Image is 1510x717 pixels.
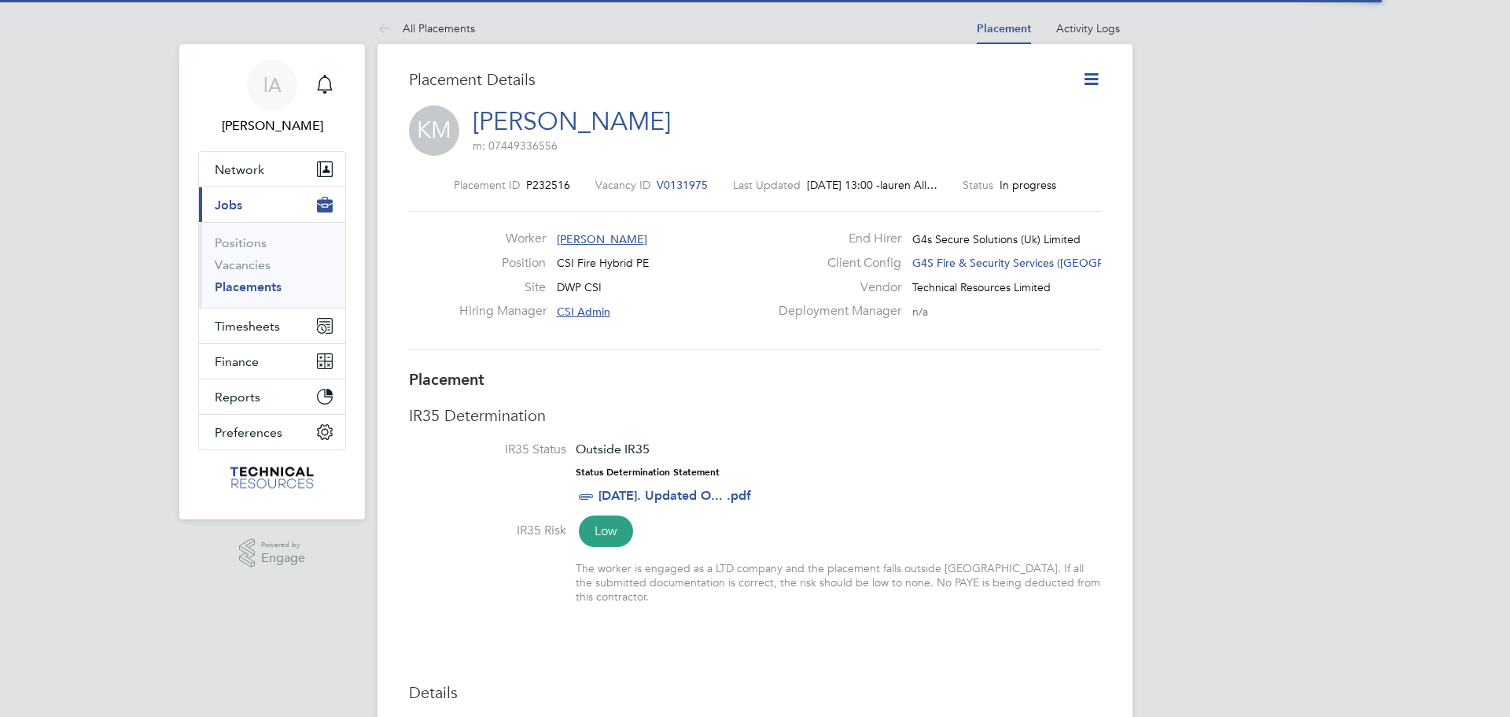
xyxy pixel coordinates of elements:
[557,256,649,270] span: CSI Fire Hybrid PE
[215,354,259,369] span: Finance
[198,60,346,135] a: lA[PERSON_NAME]
[912,232,1081,246] span: G4s Secure Solutions (Uk) Limited
[1000,178,1056,192] span: In progress
[473,139,558,153] span: m: 07449336556
[198,466,346,491] a: Go to home page
[409,69,1058,90] h3: Placement Details
[459,255,546,272] label: Position
[963,178,993,192] label: Status
[977,22,1031,35] a: Placement
[598,488,751,503] a: [DATE]. Updated O... .pdf
[377,21,475,35] a: All Placements
[557,232,647,246] span: [PERSON_NAME]
[576,442,650,456] span: Outside IR35
[912,305,928,319] span: n/a
[454,178,520,192] label: Placement ID
[215,162,264,177] span: Network
[409,682,1101,703] h3: Details
[880,178,937,192] span: lauren All…
[228,466,317,491] img: technicalresources-logo-retina.png
[199,152,345,187] button: Network
[557,280,602,294] span: DWP CSI
[409,523,566,539] label: IR35 Risk
[576,561,1101,604] div: The worker is engaged as a LTD company and the placement falls outside [GEOGRAPHIC_DATA]. If all ...
[769,279,901,296] label: Vendor
[239,538,306,568] a: Powered byEngage
[576,467,720,478] strong: Status Determination Statement
[261,552,305,565] span: Engage
[409,405,1101,426] h3: IR35 Determination
[179,44,365,519] nav: Main navigation
[261,538,305,552] span: Powered by
[215,198,242,213] span: Jobs
[199,415,345,449] button: Preferences
[199,379,345,414] button: Reports
[912,280,1051,294] span: Technical Resources Limited
[215,257,271,272] a: Vacancies
[769,303,901,320] label: Deployment Manager
[215,390,260,405] span: Reports
[473,106,671,137] a: [PERSON_NAME]
[769,231,901,247] label: End Hirer
[657,178,708,192] span: V0131975
[557,305,610,319] span: CSI Admin
[595,178,650,192] label: Vacancy ID
[199,222,345,308] div: Jobs
[1056,21,1120,35] a: Activity Logs
[733,178,801,192] label: Last Updated
[912,256,1208,270] span: G4S Fire & Security Services ([GEOGRAPHIC_DATA]) Lim…
[459,231,546,247] label: Worker
[579,516,633,547] span: Low
[215,279,282,294] a: Placements
[526,178,570,192] span: P232516
[769,255,901,272] label: Client Config
[215,425,282,440] span: Preferences
[199,344,345,379] button: Finance
[459,303,546,320] label: Hiring Manager
[807,178,880,192] span: [DATE] 13:00 -
[215,319,280,334] span: Timesheets
[409,442,566,458] label: IR35 Status
[199,187,345,222] button: Jobs
[459,279,546,296] label: Site
[199,309,345,343] button: Timesheets
[409,105,459,156] span: KM
[263,75,282,95] span: lA
[198,116,346,135] span: lauren Alldis
[215,235,267,250] a: Positions
[409,370,484,389] b: Placement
